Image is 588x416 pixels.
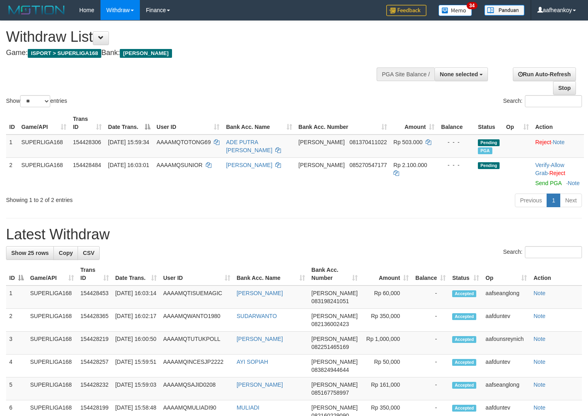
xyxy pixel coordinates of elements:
span: [PERSON_NAME] [311,381,358,388]
label: Search: [503,246,582,258]
td: SUPERLIGA168 [27,355,77,377]
td: - [412,285,449,309]
a: Note [533,359,545,365]
th: Date Trans.: activate to sort column descending [105,112,154,135]
th: Action [532,112,584,135]
td: SUPERLIGA168 [27,309,77,332]
td: 5 [6,377,27,400]
a: Previous [515,194,547,207]
th: Trans ID: activate to sort column ascending [70,112,104,135]
td: AAAAMQSAJID0208 [160,377,234,400]
a: Note [533,336,545,342]
span: · [535,162,564,176]
a: Send PGA [535,180,561,186]
td: AAAAMQTUTUKPOLL [160,332,234,355]
td: 2 [6,157,18,190]
td: aafseanglong [482,377,530,400]
span: AAAAMQSUNIOR [157,162,203,168]
span: Copy 081370411022 to clipboard [349,139,387,145]
label: Search: [503,95,582,107]
img: panduan.png [484,5,524,16]
h1: Withdraw List [6,29,384,45]
img: Feedback.jpg [386,5,426,16]
span: Show 25 rows [11,250,49,256]
td: 4 [6,355,27,377]
td: SUPERLIGA168 [18,135,70,158]
td: 154428232 [77,377,112,400]
td: 1 [6,135,18,158]
th: ID [6,112,18,135]
td: · · [532,157,584,190]
a: [PERSON_NAME] [237,290,283,296]
button: None selected [434,67,488,81]
th: Balance [438,112,475,135]
span: ISPORT > SUPERLIGA168 [28,49,101,58]
span: Copy 082251465169 to clipboard [311,344,349,350]
a: Run Auto-Refresh [513,67,576,81]
td: aafduntev [482,309,530,332]
label: Show entries [6,95,67,107]
span: Marked by aafounsreynich [478,147,492,154]
a: Note [533,290,545,296]
td: 154428365 [77,309,112,332]
th: Trans ID: activate to sort column ascending [77,263,112,285]
span: Copy 085167758997 to clipboard [311,389,349,396]
a: Note [553,139,565,145]
span: Pending [478,139,500,146]
td: 2 [6,309,27,332]
a: [PERSON_NAME] [237,381,283,388]
input: Search: [525,95,582,107]
a: Allow Grab [535,162,564,176]
select: Showentries [20,95,50,107]
span: [PERSON_NAME] [120,49,172,58]
input: Search: [525,246,582,258]
th: Game/API: activate to sort column ascending [18,112,70,135]
span: [PERSON_NAME] [311,359,358,365]
td: AAAAMQINCESJP2222 [160,355,234,377]
span: Accepted [452,336,476,343]
a: Reject [549,170,565,176]
td: [DATE] 15:59:03 [112,377,160,400]
span: [PERSON_NAME] [311,336,358,342]
td: Rp 1,000,000 [361,332,412,355]
div: PGA Site Balance / [377,67,434,81]
th: User ID: activate to sort column ascending [154,112,223,135]
span: [PERSON_NAME] [299,139,345,145]
th: Bank Acc. Name: activate to sort column ascending [223,112,295,135]
td: - [412,309,449,332]
span: Accepted [452,313,476,320]
th: Amount: activate to sort column ascending [361,263,412,285]
td: SUPERLIGA168 [18,157,70,190]
th: Balance: activate to sort column ascending [412,263,449,285]
td: - [412,377,449,400]
th: ID: activate to sort column descending [6,263,27,285]
h4: Game: Bank: [6,49,384,57]
span: Accepted [452,290,476,297]
a: CSV [78,246,100,260]
a: Note [533,404,545,411]
span: AAAAMQTOTONG69 [157,139,211,145]
td: aafseanglong [482,285,530,309]
td: aafounsreynich [482,332,530,355]
span: Rp 503.000 [393,139,422,145]
div: Showing 1 to 2 of 2 entries [6,193,239,204]
span: [DATE] 16:03:01 [108,162,149,168]
span: Accepted [452,359,476,366]
th: Op: activate to sort column ascending [503,112,532,135]
div: - - - [441,161,471,169]
td: 154428257 [77,355,112,377]
td: SUPERLIGA168 [27,377,77,400]
th: Action [530,263,582,285]
td: - [412,332,449,355]
span: None selected [440,71,478,77]
span: [PERSON_NAME] [311,290,358,296]
a: [PERSON_NAME] [237,336,283,342]
td: [DATE] 16:03:14 [112,285,160,309]
a: Copy [53,246,78,260]
th: Status [475,112,503,135]
a: Show 25 rows [6,246,54,260]
a: Stop [553,81,576,95]
td: [DATE] 15:59:51 [112,355,160,377]
td: SUPERLIGA168 [27,285,77,309]
span: [PERSON_NAME] [299,162,345,168]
